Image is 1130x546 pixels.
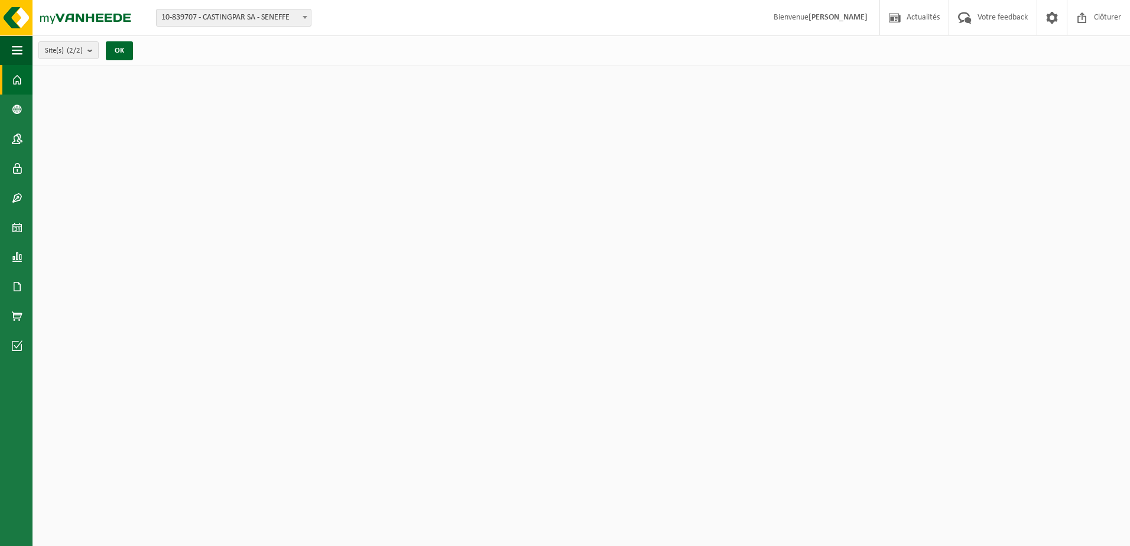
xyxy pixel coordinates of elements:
[808,13,868,22] strong: [PERSON_NAME]
[45,42,83,60] span: Site(s)
[38,41,99,59] button: Site(s)(2/2)
[157,9,311,26] span: 10-839707 - CASTINGPAR SA - SENEFFE
[67,47,83,54] count: (2/2)
[106,41,133,60] button: OK
[156,9,311,27] span: 10-839707 - CASTINGPAR SA - SENEFFE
